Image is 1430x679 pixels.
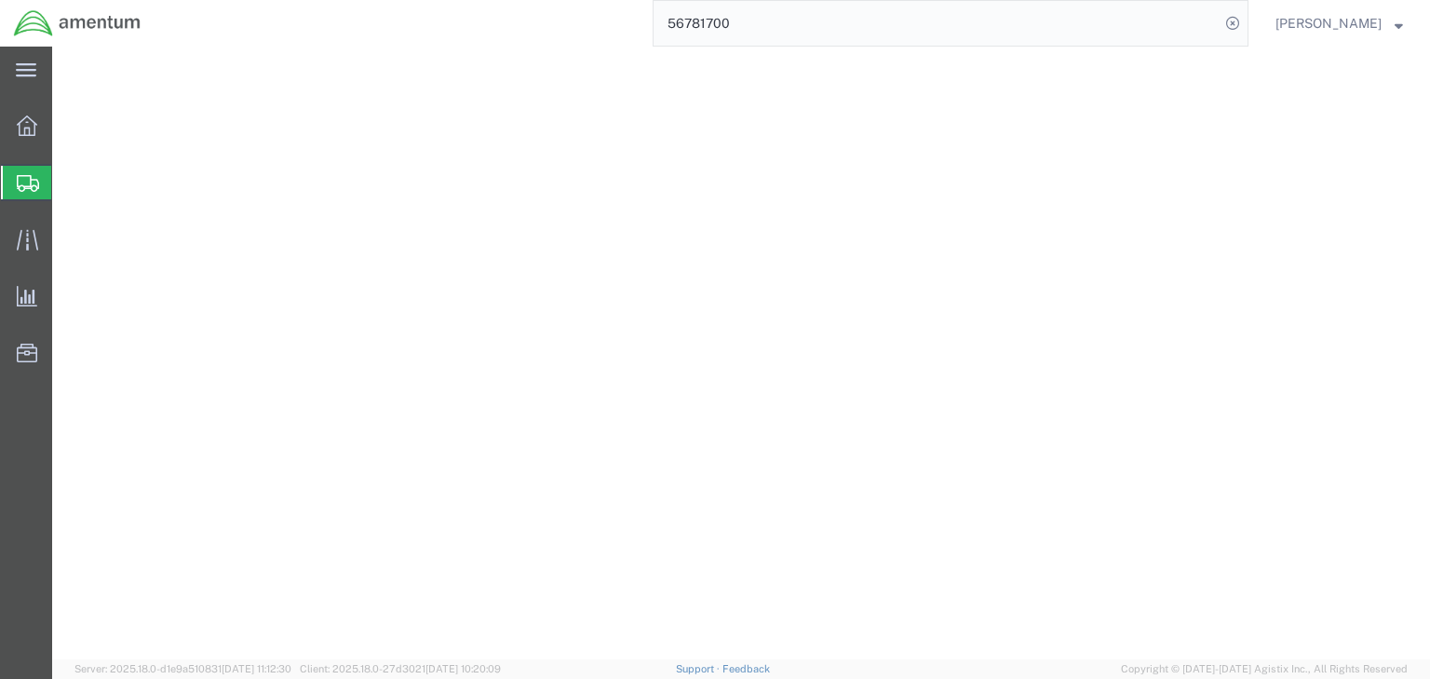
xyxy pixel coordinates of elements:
span: Chris Haes [1275,13,1382,34]
span: Client: 2025.18.0-27d3021 [300,663,501,674]
a: Feedback [722,663,770,674]
span: [DATE] 11:12:30 [222,663,291,674]
button: [PERSON_NAME] [1275,12,1404,34]
img: logo [13,9,142,37]
a: Support [676,663,722,674]
input: Search for shipment number, reference number [654,1,1220,46]
span: Copyright © [DATE]-[DATE] Agistix Inc., All Rights Reserved [1121,661,1408,677]
span: [DATE] 10:20:09 [425,663,501,674]
span: Server: 2025.18.0-d1e9a510831 [74,663,291,674]
iframe: FS Legacy Container [52,47,1430,659]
